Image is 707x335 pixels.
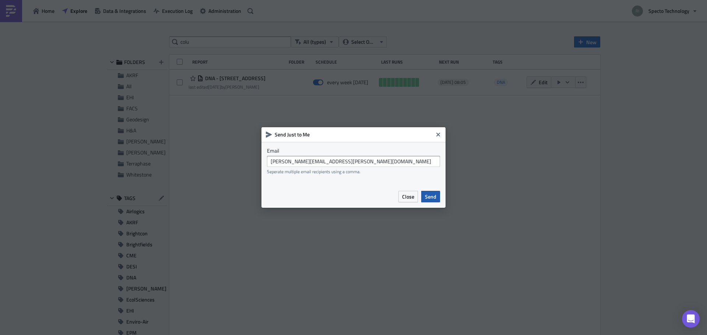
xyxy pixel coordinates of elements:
[425,193,436,200] span: Send
[682,310,700,328] div: Open Intercom Messenger
[398,191,418,202] button: Close
[267,169,440,174] div: Seperate multiple email recipients using a comma.
[421,191,440,202] button: Send
[433,129,444,140] button: Close
[267,147,440,154] label: Email
[275,131,433,138] h6: Send Just to Me
[402,193,414,200] span: Close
